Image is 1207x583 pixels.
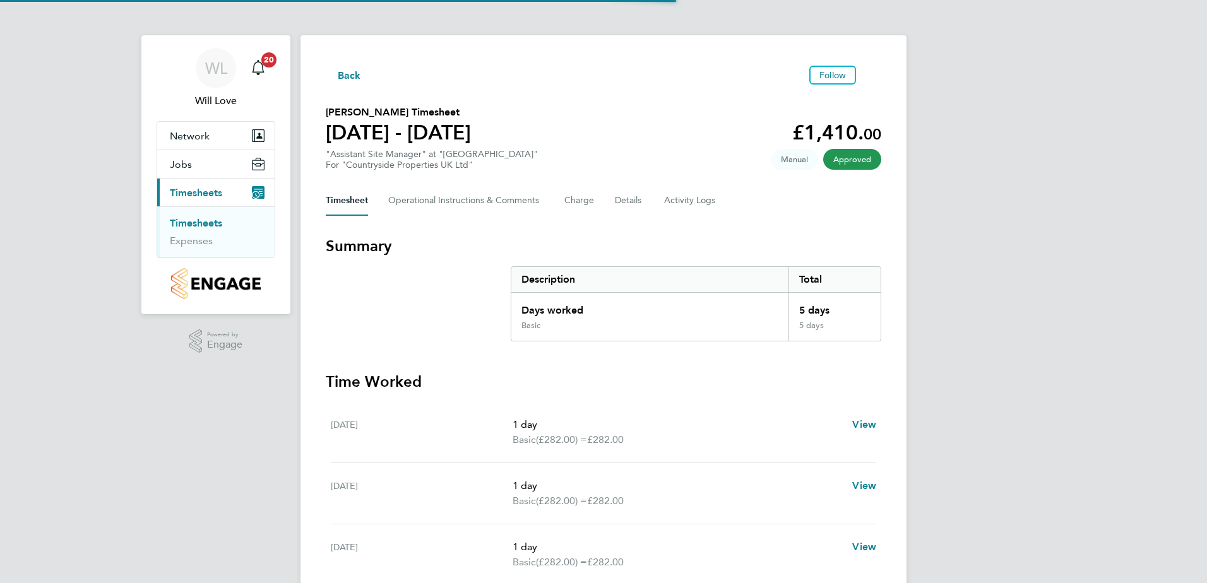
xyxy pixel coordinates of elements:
span: Network [170,130,210,142]
button: Back [326,67,361,83]
span: (£282.00) = [536,556,587,568]
span: View [852,418,876,430]
span: Basic [513,493,536,509]
div: For "Countryside Properties UK Ltd" [326,160,538,170]
h2: [PERSON_NAME] Timesheet [326,105,471,120]
h3: Summary [326,236,881,256]
span: 20 [261,52,276,68]
div: [DATE] [331,417,513,447]
span: Timesheets [170,187,222,199]
button: Jobs [157,150,275,178]
span: Jobs [170,158,192,170]
div: Timesheets [157,206,275,257]
div: Days worked [511,293,788,321]
span: This timesheet was manually created. [771,149,818,170]
button: Operational Instructions & Comments [388,185,544,216]
span: £282.00 [587,495,624,507]
a: Go to home page [157,268,275,299]
span: £282.00 [587,556,624,568]
span: (£282.00) = [536,495,587,507]
div: [DATE] [331,478,513,509]
button: Timesheet [326,185,368,216]
div: Basic [521,321,540,331]
div: Total [788,267,881,292]
div: "Assistant Site Manager" at "[GEOGRAPHIC_DATA]" [326,149,538,170]
span: View [852,480,876,492]
span: Will Love [157,93,275,109]
a: Timesheets [170,217,222,229]
p: 1 day [513,478,842,493]
button: Timesheets [157,179,275,206]
span: Basic [513,432,536,447]
button: Activity Logs [664,185,717,216]
app-decimal: £1,410. [792,121,881,144]
div: [DATE] [331,539,513,570]
span: Follow [819,69,846,81]
span: This timesheet has been approved. [823,149,881,170]
span: View [852,541,876,553]
a: View [852,417,876,432]
div: Summary [511,266,881,341]
button: Network [157,122,275,150]
img: countryside-properties-logo-retina.png [171,268,260,299]
span: 00 [864,125,881,143]
button: Follow [809,66,856,85]
span: (£282.00) = [536,433,587,445]
div: Description [511,267,788,292]
span: £282.00 [587,433,624,445]
button: Details [615,185,644,216]
a: View [852,478,876,493]
span: Basic [513,555,536,570]
nav: Main navigation [141,35,290,314]
button: Charge [564,185,595,216]
span: Powered by [207,329,242,340]
button: Timesheets Menu [861,72,881,78]
h1: [DATE] - [DATE] [326,120,471,145]
div: 5 days [788,321,881,341]
span: Back [338,68,361,83]
a: View [852,539,876,555]
span: WL [205,60,227,76]
a: Expenses [170,235,213,247]
div: 5 days [788,293,881,321]
h3: Time Worked [326,372,881,392]
a: 20 [246,48,271,88]
p: 1 day [513,417,842,432]
p: 1 day [513,539,842,555]
span: Engage [207,339,242,350]
a: Powered byEngage [189,329,243,353]
a: WLWill Love [157,48,275,109]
